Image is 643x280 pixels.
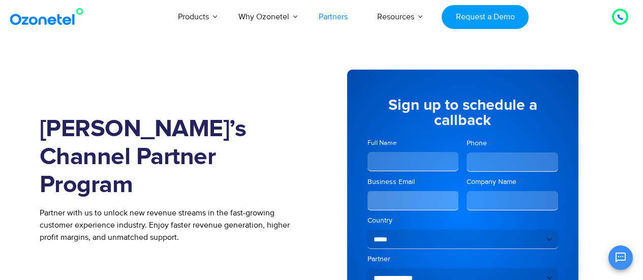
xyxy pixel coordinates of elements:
[368,177,459,187] label: Business Email
[467,177,558,187] label: Company Name
[40,207,307,243] p: Partner with us to unlock new revenue streams in the fast-growing customer experience industry. E...
[368,98,558,128] h5: Sign up to schedule a callback
[368,254,558,264] label: Partner
[608,245,633,270] button: Open chat
[368,215,558,226] label: Country
[442,5,529,29] a: Request a Demo
[40,115,307,199] h1: [PERSON_NAME]’s Channel Partner Program
[368,138,459,148] label: Full Name
[467,138,558,148] label: Phone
